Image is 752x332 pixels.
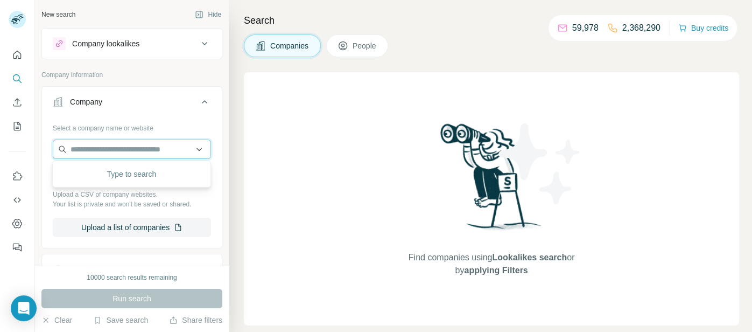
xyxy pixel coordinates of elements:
[55,163,208,185] div: Type to search
[42,257,222,282] button: Industry
[11,295,37,321] div: Open Intercom Messenger
[9,45,26,65] button: Quick start
[53,199,211,209] p: Your list is private and won't be saved or shared.
[53,190,211,199] p: Upload a CSV of company websites.
[405,251,578,277] span: Find companies using or by
[41,70,222,80] p: Company information
[72,38,139,49] div: Company lookalikes
[70,264,97,275] div: Industry
[9,69,26,88] button: Search
[42,89,222,119] button: Company
[9,214,26,233] button: Dashboard
[93,315,148,326] button: Save search
[622,22,660,34] p: 2,368,290
[9,167,26,186] button: Use Surfe on LinkedIn
[572,22,599,34] p: 59,978
[9,116,26,136] button: My lists
[42,31,222,57] button: Company lookalikes
[169,315,222,326] button: Share filters
[87,273,177,282] div: 10000 search results remaining
[53,218,211,237] button: Upload a list of companies
[464,266,528,275] span: applying Filters
[492,253,567,262] span: Lookalikes search
[353,40,377,51] span: People
[435,121,547,241] img: Surfe Illustration - Woman searching with binoculars
[9,190,26,210] button: Use Surfe API
[491,115,588,212] img: Surfe Illustration - Stars
[9,93,26,112] button: Enrich CSV
[70,96,102,107] div: Company
[187,6,229,23] button: Hide
[244,13,739,28] h4: Search
[270,40,310,51] span: Companies
[41,10,75,19] div: New search
[53,119,211,133] div: Select a company name or website
[9,238,26,257] button: Feedback
[41,315,72,326] button: Clear
[678,20,728,36] button: Buy credits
